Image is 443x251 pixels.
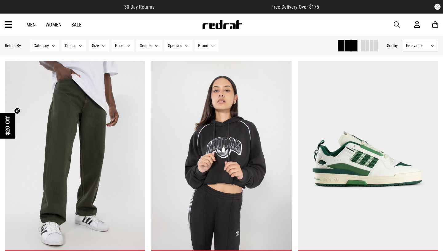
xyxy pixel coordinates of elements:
span: Category [34,43,49,48]
button: Colour [62,40,86,51]
a: Women [46,22,62,28]
button: Price [112,40,134,51]
button: Sortby [387,42,398,49]
button: Brand [195,40,218,51]
button: Close teaser [14,108,20,114]
span: Colour [65,43,76,48]
span: Brand [198,43,208,48]
button: Specials [165,40,192,51]
a: Sale [71,22,82,28]
button: Category [30,40,59,51]
span: Size [92,43,99,48]
span: Relevance [406,43,428,48]
button: Gender [136,40,162,51]
span: Price [115,43,124,48]
span: $20 Off [5,116,11,135]
span: by [394,43,398,48]
span: Specials [168,43,182,48]
span: 30 Day Returns [124,4,154,10]
span: Gender [140,43,152,48]
span: Free Delivery Over $175 [271,4,319,10]
img: Redrat logo [202,20,242,29]
a: Men [26,22,36,28]
p: Refine By [5,43,21,48]
button: Size [89,40,109,51]
button: Relevance [403,40,438,51]
iframe: Customer reviews powered by Trustpilot [167,4,259,10]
